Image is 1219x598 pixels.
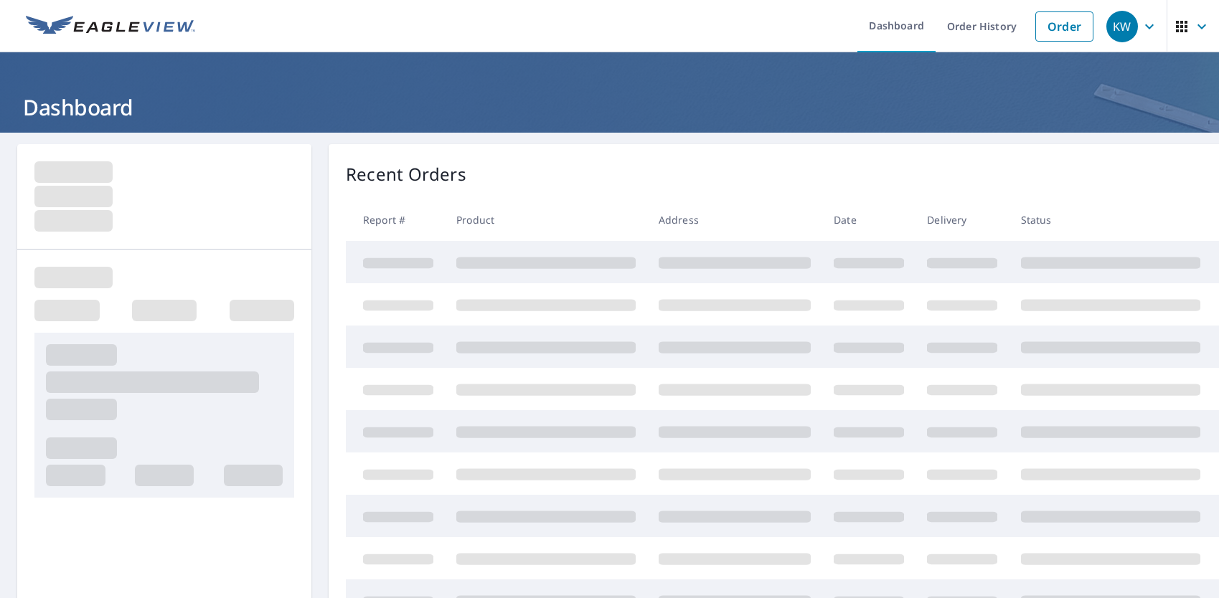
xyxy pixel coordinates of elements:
img: EV Logo [26,16,195,37]
div: KW [1106,11,1138,42]
th: Address [647,199,822,241]
th: Product [445,199,647,241]
a: Order [1035,11,1093,42]
th: Date [822,199,916,241]
p: Recent Orders [346,161,466,187]
h1: Dashboard [17,92,1202,122]
th: Delivery [916,199,1009,241]
th: Status [1009,199,1212,241]
th: Report # [346,199,445,241]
